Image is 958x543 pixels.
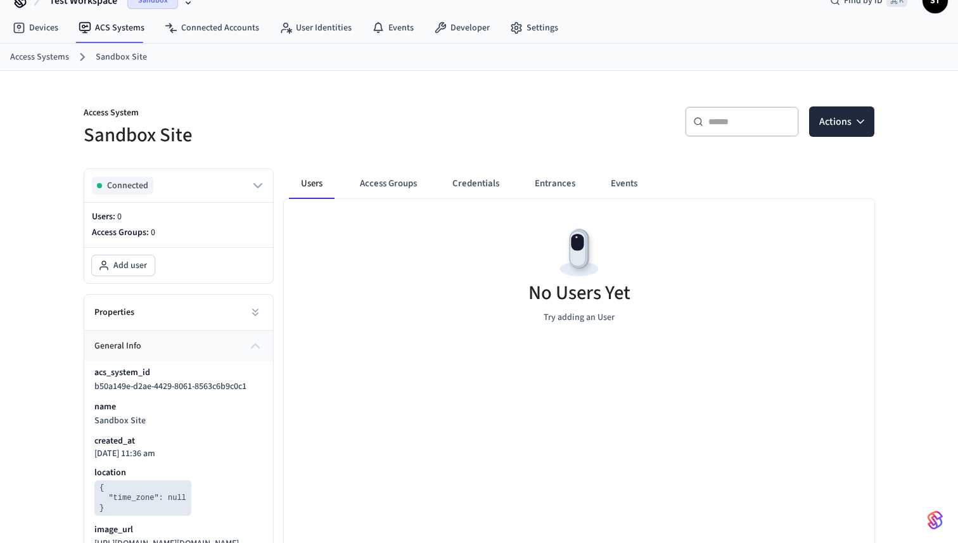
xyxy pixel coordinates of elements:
a: Developer [424,16,500,39]
pre: { "time_zone": null } [94,480,191,516]
p: Access Groups: [92,226,265,240]
a: ACS Systems [68,16,155,39]
p: Try adding an User [544,311,615,324]
p: acs_system_id [94,366,150,379]
button: Access Groups [350,169,427,199]
a: User Identities [269,16,362,39]
span: Sandbox Site [94,414,146,427]
button: Events [601,169,648,199]
a: Events [362,16,424,39]
p: Access System [84,106,471,122]
h2: Properties [94,306,134,319]
span: b50a149e-d2ae-4429-8061-8563c6b9c0c1 [94,380,246,393]
h5: Sandbox Site [84,122,471,148]
button: Users [289,169,335,199]
span: 0 [151,226,155,239]
span: Add user [113,259,147,272]
p: [DATE] 11:36 am [94,449,155,459]
span: general info [94,340,141,353]
p: image_url [94,523,133,536]
p: location [94,466,126,479]
p: name [94,400,116,413]
h5: No Users Yet [528,280,630,306]
button: Add user [92,255,155,276]
img: SeamLogoGradient.69752ec5.svg [928,510,943,530]
a: Connected Accounts [155,16,269,39]
span: 0 [117,210,122,223]
p: Users: [92,210,265,224]
p: created_at [94,435,135,447]
span: Connected [107,179,148,192]
a: Access Systems [10,51,69,64]
button: Connected [92,177,265,195]
a: Settings [500,16,568,39]
button: general info [84,331,273,361]
button: Entrances [525,169,585,199]
a: Sandbox Site [96,51,147,64]
a: Devices [3,16,68,39]
button: Credentials [442,169,509,199]
button: Actions [809,106,874,137]
img: Devices Empty State [551,224,608,281]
